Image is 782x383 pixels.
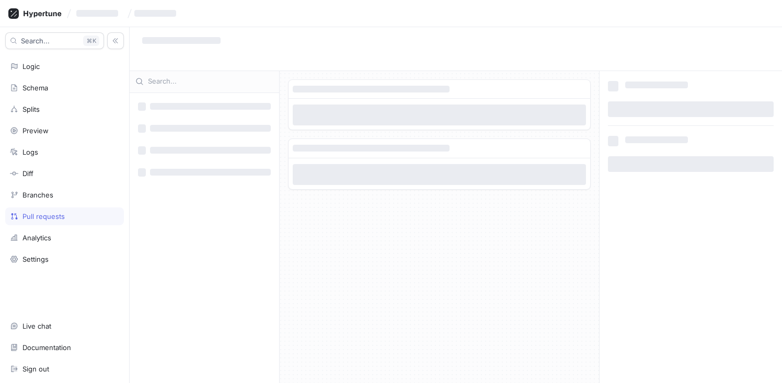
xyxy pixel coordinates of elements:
[608,101,774,117] span: ‌
[72,5,126,22] button: ‌
[293,164,586,185] span: ‌
[608,81,618,91] span: ‌
[138,168,146,177] span: ‌
[22,105,40,113] div: Splits
[625,136,688,143] span: ‌
[150,147,271,154] span: ‌
[22,62,40,71] div: Logic
[83,36,99,46] div: K
[608,136,618,146] span: ‌
[148,76,273,87] input: Search...
[150,103,271,110] span: ‌
[22,234,51,242] div: Analytics
[150,169,271,176] span: ‌
[22,148,38,156] div: Logs
[22,84,48,92] div: Schema
[138,146,146,155] span: ‌
[5,32,104,49] button: Search...K
[76,10,118,17] span: ‌
[22,169,33,178] div: Diff
[22,343,71,352] div: Documentation
[625,82,688,88] span: ‌
[138,124,146,133] span: ‌
[142,37,221,44] span: ‌
[608,156,774,172] span: ‌
[22,212,65,220] div: Pull requests
[21,38,50,44] span: Search...
[22,365,49,373] div: Sign out
[293,86,450,92] span: ‌
[138,102,146,111] span: ‌
[293,105,586,125] span: ‌
[22,126,49,135] div: Preview
[22,191,53,199] div: Branches
[5,339,124,356] a: Documentation
[22,255,49,263] div: Settings
[22,322,51,330] div: Live chat
[293,145,450,152] span: ‌
[150,125,271,132] span: ‌
[134,10,176,17] span: ‌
